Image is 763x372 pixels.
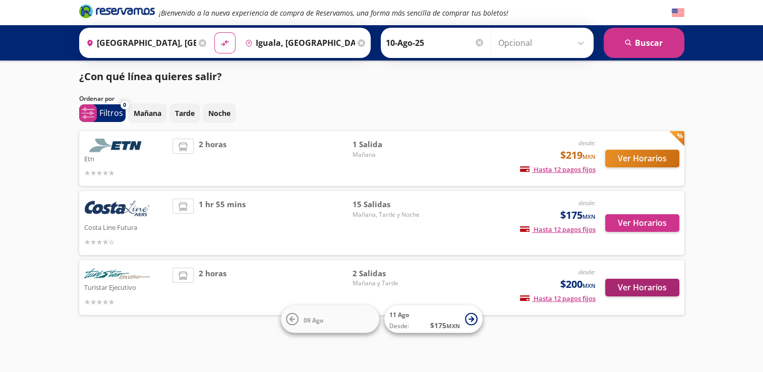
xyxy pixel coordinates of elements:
input: Opcional [498,30,589,55]
button: Ver Horarios [605,214,679,232]
em: desde: [578,139,596,147]
p: Etn [84,152,168,164]
span: 09 Ago [304,316,323,324]
span: 15 Salidas [353,199,423,210]
span: $219 [560,148,596,163]
span: $ 175 [430,320,460,331]
i: Brand Logo [79,4,155,19]
input: Elegir Fecha [386,30,485,55]
img: Turistar Ejecutivo [84,268,150,281]
span: 1 hr 55 mins [199,199,246,247]
em: desde: [578,268,596,276]
button: English [672,7,684,19]
button: Noche [203,103,236,123]
button: 09 Ago [281,305,379,333]
p: Tarde [175,108,195,118]
span: Mañana y Tarde [353,279,423,288]
button: Buscar [604,28,684,58]
button: Ver Horarios [605,279,679,296]
span: 1 Salida [353,139,423,150]
span: Mañana, Tarde y Noche [353,210,423,219]
p: Ordenar por [79,94,114,103]
p: Noche [208,108,230,118]
span: 2 horas [199,268,226,307]
button: Ver Horarios [605,150,679,167]
input: Buscar Destino [241,30,355,55]
a: Brand Logo [79,4,155,22]
span: 2 Salidas [353,268,423,279]
input: Buscar Origen [82,30,196,55]
span: 11 Ago [389,311,409,319]
span: Hasta 12 pagos fijos [520,165,596,174]
p: Costa Line Futura [84,221,168,233]
p: Filtros [99,107,123,119]
span: $175 [560,208,596,223]
button: Tarde [169,103,200,123]
span: 0 [123,101,126,109]
span: 2 horas [199,139,226,178]
span: Desde: [389,322,409,331]
p: ¿Con qué línea quieres salir? [79,69,222,84]
button: 0Filtros [79,104,126,122]
span: $200 [560,277,596,292]
button: Mañana [128,103,167,123]
span: Hasta 12 pagos fijos [520,225,596,234]
em: ¡Bienvenido a la nueva experiencia de compra de Reservamos, una forma más sencilla de comprar tus... [159,8,508,18]
small: MXN [446,322,460,330]
small: MXN [582,153,596,160]
img: Costa Line Futura [84,199,150,221]
small: MXN [582,213,596,220]
span: Hasta 12 pagos fijos [520,294,596,303]
img: Etn [84,139,150,152]
span: Mañana [353,150,423,159]
button: 11 AgoDesde:$175MXN [384,305,483,333]
small: MXN [582,282,596,289]
p: Mañana [134,108,161,118]
em: desde: [578,199,596,207]
p: Turistar Ejecutivo [84,281,168,293]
